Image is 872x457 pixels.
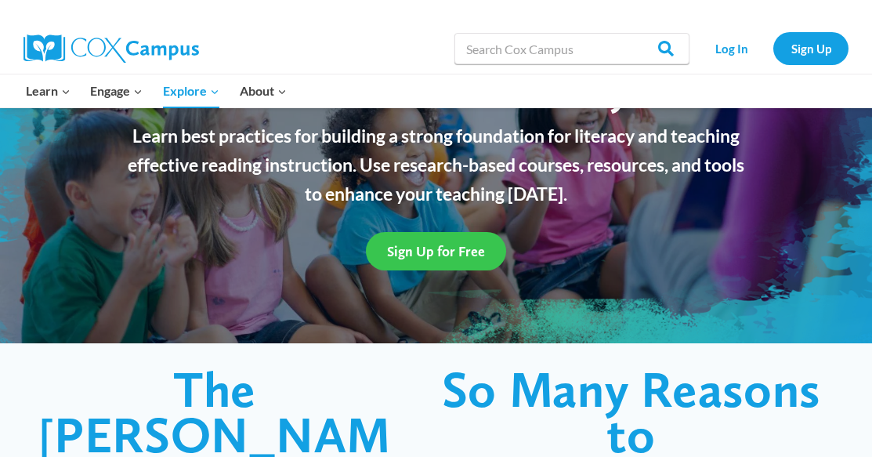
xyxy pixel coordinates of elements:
button: Child menu of Learn [16,74,81,107]
nav: Secondary Navigation [697,32,848,64]
button: Child menu of Explore [153,74,230,107]
a: Log In [697,32,765,64]
span: Sign Up for Free [387,243,485,259]
img: Cox Campus [24,34,199,63]
span: Make a Difference for Every Child [142,64,731,114]
a: Sign Up [773,32,848,64]
button: Child menu of About [230,74,297,107]
a: Sign Up for Free [366,232,506,270]
nav: Primary Navigation [16,74,296,107]
p: Learn best practices for building a strong foundation for literacy and teaching effective reading... [119,122,754,208]
input: Search Cox Campus [454,33,689,64]
button: Child menu of Engage [81,74,154,107]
